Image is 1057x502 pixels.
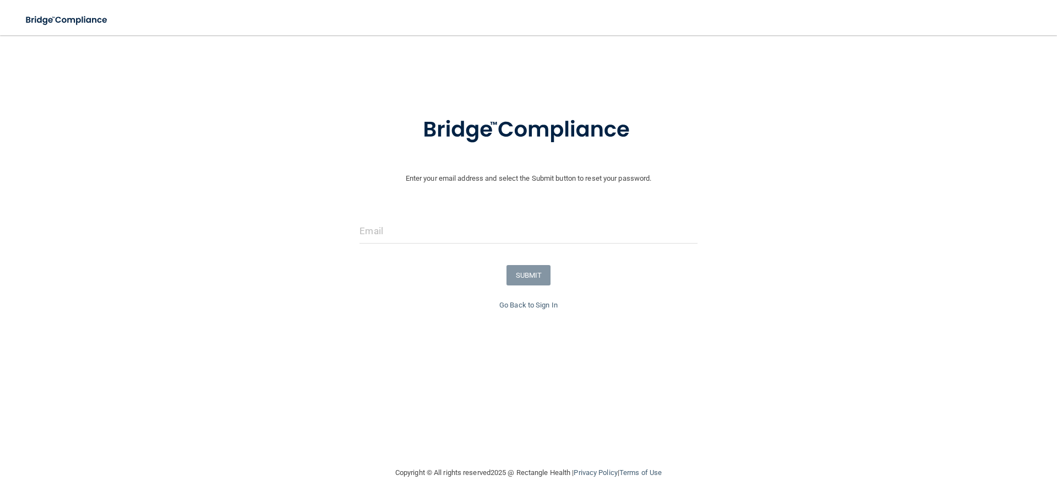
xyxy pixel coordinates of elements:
[499,301,558,309] a: Go Back to Sign In
[574,468,617,477] a: Privacy Policy
[506,265,551,285] button: SUBMIT
[867,424,1044,468] iframe: Drift Widget Chat Controller
[619,468,662,477] a: Terms of Use
[328,455,729,490] div: Copyright © All rights reserved 2025 @ Rectangle Health | |
[359,219,697,244] input: Email
[400,101,657,159] img: bridge_compliance_login_screen.278c3ca4.svg
[17,9,118,31] img: bridge_compliance_login_screen.278c3ca4.svg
